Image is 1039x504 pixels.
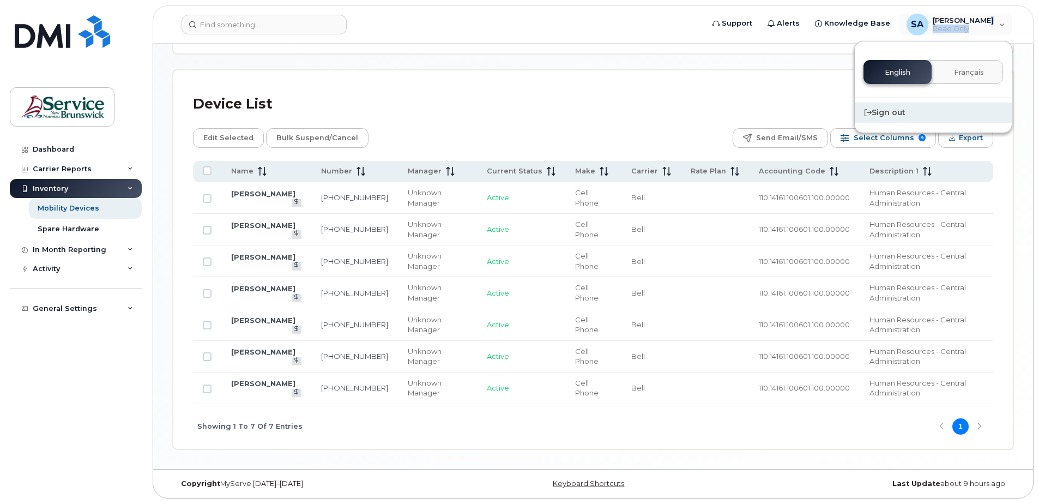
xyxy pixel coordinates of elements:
[933,16,994,25] span: [PERSON_NAME]
[487,257,509,266] span: Active
[292,230,302,238] a: View Last Bill
[231,166,253,176] span: Name
[408,378,467,398] div: Unknown Manager
[231,221,295,230] a: [PERSON_NAME]
[487,320,509,329] span: Active
[631,193,645,202] span: Bell
[408,315,467,335] div: Unknown Manager
[487,166,542,176] span: Current Status
[807,13,898,34] a: Knowledge Base
[487,193,509,202] span: Active
[869,379,966,398] span: Human Resources - Central Administration
[869,347,966,366] span: Human Resources - Central Administration
[631,225,645,233] span: Bell
[181,479,220,488] strong: Copyright
[321,320,388,329] a: [PHONE_NUMBER]
[631,383,645,392] span: Bell
[911,18,923,31] span: SA
[759,289,850,297] span: 110.14161.100601.100.00000
[292,357,302,365] a: View Last Bill
[575,166,595,176] span: Make
[292,389,302,397] a: View Last Bill
[266,128,369,148] button: Bulk Suspend/Cancel
[182,15,347,34] input: Find something...
[759,166,825,176] span: Accounting Code
[575,379,599,398] span: Cell Phone
[631,289,645,297] span: Bell
[824,18,890,29] span: Knowledge Base
[408,166,442,176] span: Manager
[631,257,645,266] span: Bell
[193,90,273,118] div: Device List
[756,130,818,146] span: Send Email/SMS
[631,320,645,329] span: Bell
[408,251,467,271] div: Unknown Manager
[869,220,966,239] span: Human Resources - Central Administration
[575,251,599,271] span: Cell Phone
[733,128,828,148] button: Send Email/SMS
[203,130,253,146] span: Edit Selected
[197,418,303,435] span: Showing 1 To 7 Of 7 Entries
[760,13,807,34] a: Alerts
[759,383,850,392] span: 110.14161.100601.100.00000
[231,379,295,388] a: [PERSON_NAME]
[631,352,645,361] span: Bell
[722,18,752,29] span: Support
[759,352,850,361] span: 110.14161.100601.100.00000
[231,284,295,293] a: [PERSON_NAME]
[231,253,295,261] a: [PERSON_NAME]
[321,225,388,233] a: [PHONE_NUMBER]
[892,479,940,488] strong: Last Update
[854,130,914,146] span: Select Columns
[487,225,509,233] span: Active
[408,346,467,367] div: Unknown Manager
[959,130,983,146] span: Export
[292,326,302,334] a: View Last Bill
[575,315,599,334] span: Cell Phone
[553,479,624,488] a: Keyboard Shortcuts
[292,199,302,207] a: View Last Bill
[575,188,599,207] span: Cell Phone
[231,347,295,356] a: [PERSON_NAME]
[231,189,295,198] a: [PERSON_NAME]
[899,14,1013,35] div: Sonya Arbeau
[869,251,966,271] span: Human Resources - Central Administration
[952,418,969,435] button: Page 1
[691,166,726,176] span: Rate Plan
[759,193,850,202] span: 110.14161.100601.100.00000
[759,225,850,233] span: 110.14161.100601.100.00000
[919,134,926,141] span: 9
[733,479,1013,488] div: about 9 hours ago
[575,283,599,302] span: Cell Phone
[869,283,966,302] span: Human Resources - Central Administration
[855,103,1012,123] div: Sign out
[954,68,984,77] span: Français
[408,188,467,208] div: Unknown Manager
[193,128,264,148] button: Edit Selected
[321,383,388,392] a: [PHONE_NUMBER]
[487,352,509,361] span: Active
[231,316,295,325] a: [PERSON_NAME]
[938,128,993,148] button: Export
[321,193,388,202] a: [PHONE_NUMBER]
[292,294,302,302] a: View Last Bill
[321,289,388,297] a: [PHONE_NUMBER]
[575,220,599,239] span: Cell Phone
[759,320,850,329] span: 110.14161.100601.100.00000
[830,128,936,148] button: Select Columns 9
[321,352,388,361] a: [PHONE_NUMBER]
[173,479,453,488] div: MyServe [DATE]–[DATE]
[869,315,966,334] span: Human Resources - Central Administration
[321,166,352,176] span: Number
[933,25,994,33] span: Read Only
[292,262,302,270] a: View Last Bill
[408,219,467,239] div: Unknown Manager
[575,347,599,366] span: Cell Phone
[869,166,919,176] span: Description 1
[487,383,509,392] span: Active
[869,188,966,207] span: Human Resources - Central Administration
[321,257,388,266] a: [PHONE_NUMBER]
[276,130,358,146] span: Bulk Suspend/Cancel
[759,257,850,266] span: 110.14161.100601.100.00000
[777,18,800,29] span: Alerts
